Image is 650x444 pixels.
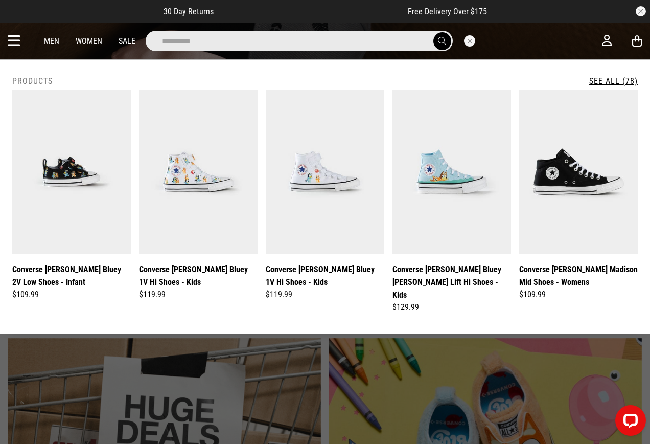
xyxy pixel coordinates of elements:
a: Women [76,36,102,46]
iframe: LiveChat chat widget [607,401,650,444]
a: Converse [PERSON_NAME] Bluey [PERSON_NAME] Lift Hi Shoes - Kids [392,263,511,301]
img: Converse Chuck Taylor Madison Mid Shoes - Womens in Black [519,90,638,254]
div: $109.99 [12,288,131,301]
img: Converse Chuck Taylor Bluey 2v Low Shoes - Infant in Black [12,90,131,254]
img: Converse Chuck Taylor Bluey 1v Hi Shoes - Kids in Blue [266,90,384,254]
a: Converse [PERSON_NAME] Bluey 2V Low Shoes - Infant [12,263,131,288]
img: Converse Chuck Taylor Bluey 1v Hi Shoes - Kids in White [139,90,258,254]
img: Converse Chuck Taylor Bluey Eva Lift Hi Shoes - Kids in Blue [392,90,511,254]
a: Converse [PERSON_NAME] Madison Mid Shoes - Womens [519,263,638,288]
iframe: Customer reviews powered by Trustpilot [234,6,387,16]
span: Free Delivery Over $175 [408,7,487,16]
div: $119.99 [266,288,384,301]
div: $109.99 [519,288,638,301]
h2: Products [12,76,53,86]
a: Converse [PERSON_NAME] Bluey 1V Hi Shoes - Kids [266,263,384,288]
span: 30 Day Returns [164,7,214,16]
a: Men [44,36,59,46]
button: Close search [464,35,475,47]
a: See All (78) [589,76,638,86]
div: $119.99 [139,288,258,301]
a: Converse [PERSON_NAME] Bluey 1V Hi Shoes - Kids [139,263,258,288]
div: $129.99 [392,301,511,314]
a: Sale [119,36,135,46]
